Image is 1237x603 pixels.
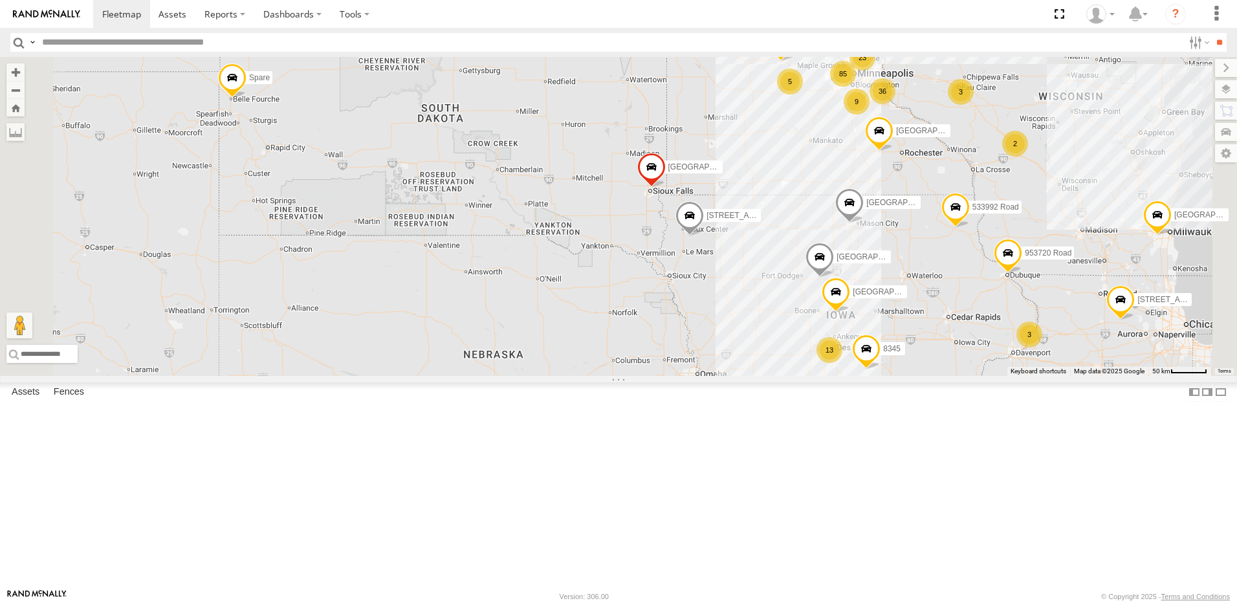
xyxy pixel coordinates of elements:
button: Drag Pegman onto the map to open Street View [6,312,32,338]
div: Tina French [1082,5,1119,24]
a: Terms (opens in new tab) [1218,369,1231,374]
span: [GEOGRAPHIC_DATA] [896,126,977,135]
span: [GEOGRAPHIC_DATA] [668,162,749,171]
button: Zoom Home [6,99,25,116]
label: Dock Summary Table to the Left [1188,382,1201,401]
i: ? [1165,4,1186,25]
div: 13 [816,337,842,363]
button: Keyboard shortcuts [1011,367,1066,376]
label: Assets [5,383,46,401]
button: Map Scale: 50 km per 53 pixels [1148,367,1211,376]
label: Dock Summary Table to the Right [1201,382,1214,401]
div: 36 [870,78,895,104]
span: 533992 Road [972,203,1019,212]
div: © Copyright 2025 - [1101,593,1230,600]
label: Measure [6,123,25,141]
span: [GEOGRAPHIC_DATA] [853,287,934,296]
img: rand-logo.svg [13,10,80,19]
div: 5 [777,69,803,94]
span: [GEOGRAPHIC_DATA] [866,198,947,207]
a: Terms and Conditions [1161,593,1230,600]
div: Version: 306.00 [560,593,609,600]
label: Hide Summary Table [1214,382,1227,401]
div: 23 [849,45,875,71]
div: 2 [1002,131,1028,157]
span: [GEOGRAPHIC_DATA] [837,252,917,261]
span: [STREET_ADDRESS] [1137,295,1214,304]
div: 3 [948,79,974,105]
span: 953720 Road [1025,248,1071,258]
button: Zoom in [6,63,25,81]
span: Map data ©2025 Google [1074,367,1144,375]
span: 8345 [883,344,901,353]
a: Visit our Website [7,590,67,603]
button: Zoom out [6,81,25,99]
span: Spare [249,73,270,82]
div: 3 [1016,322,1042,347]
label: Search Query [27,33,38,52]
div: 85 [830,61,856,87]
label: Fences [47,383,91,401]
span: [STREET_ADDRESS] [706,210,783,219]
div: 9 [844,89,870,115]
label: Search Filter Options [1184,33,1212,52]
span: 50 km [1152,367,1170,375]
label: Map Settings [1215,144,1237,162]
